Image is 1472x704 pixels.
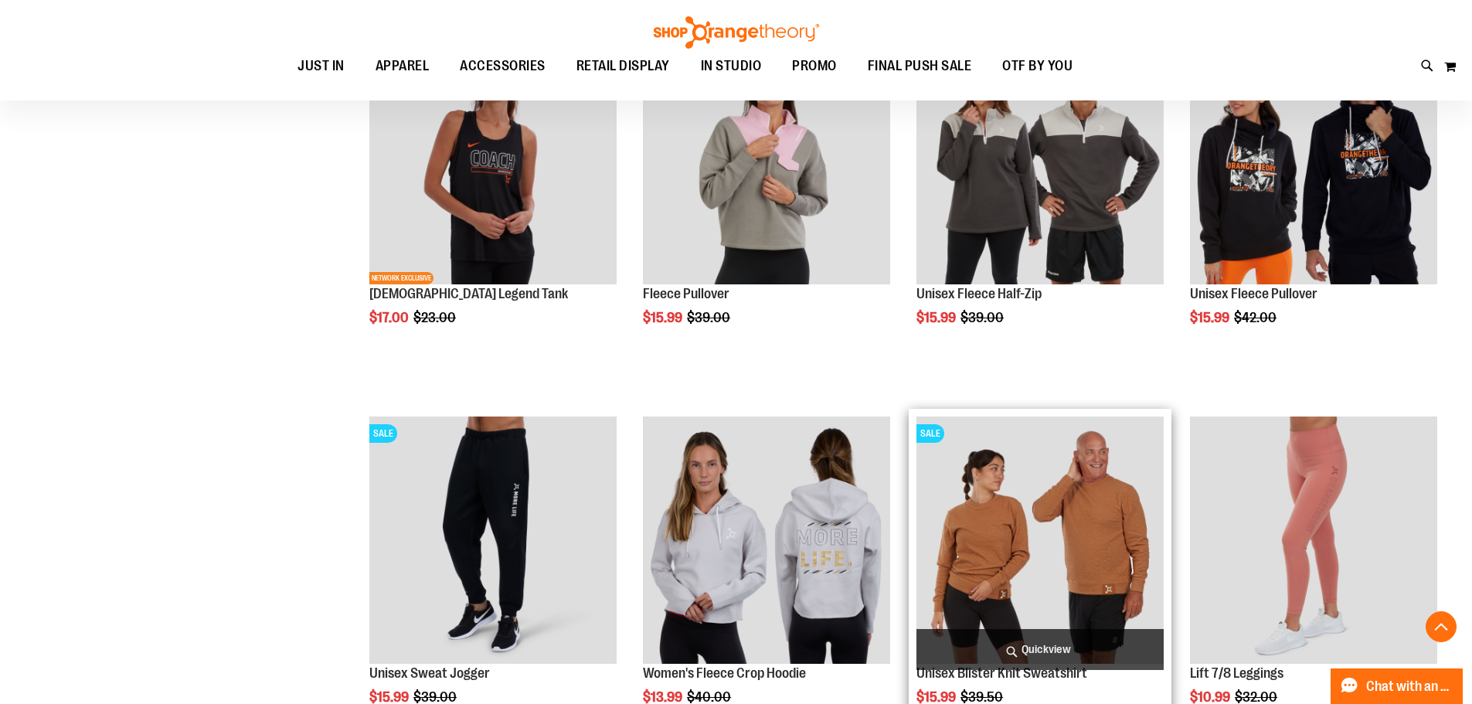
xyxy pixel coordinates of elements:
[643,310,685,325] span: $15.99
[413,310,458,325] span: $23.00
[297,49,345,83] span: JUST IN
[1331,668,1464,704] button: Chat with an Expert
[1190,417,1437,664] img: Product image for Lift 7/8 Leggings
[369,37,617,287] a: OTF Ladies Coach FA22 Legend Tank - Black primary imageSALENETWORK EXCLUSIVE
[916,665,1087,681] a: Unisex Blister Knit Sweatshirt
[576,49,670,83] span: RETAIL DISPLAY
[916,629,1164,670] a: Quickview
[369,310,411,325] span: $17.00
[643,37,890,284] img: Product image for Fleece Pullover
[1190,37,1437,287] a: Product image for Unisex Fleece PulloverSALE
[1234,310,1279,325] span: $42.00
[376,49,430,83] span: APPAREL
[369,665,490,681] a: Unisex Sweat Jogger
[916,417,1164,664] img: Product image for Unisex Blister Knit Sweatshirt
[916,37,1164,287] a: Product image for Unisex Fleece Half ZipSALE
[635,29,898,365] div: product
[643,37,890,287] a: Product image for Fleece PulloverSALE
[369,272,433,284] span: NETWORK EXCLUSIVE
[960,310,1006,325] span: $39.00
[1426,611,1457,642] button: Back To Top
[1190,286,1317,301] a: Unisex Fleece Pullover
[651,16,821,49] img: Shop Orangetheory
[1190,310,1232,325] span: $15.99
[362,29,624,365] div: product
[369,424,397,443] span: SALE
[1190,37,1437,284] img: Product image for Unisex Fleece Pullover
[460,49,546,83] span: ACCESSORIES
[916,417,1164,666] a: Product image for Unisex Blister Knit SweatshirtSALE
[916,310,958,325] span: $15.99
[1190,417,1437,666] a: Product image for Lift 7/8 Leggings
[916,37,1164,284] img: Product image for Unisex Fleece Half Zip
[369,417,617,666] a: Product image for Unisex Sweat JoggerSALE
[909,29,1171,365] div: product
[643,286,729,301] a: Fleece Pullover
[369,417,617,664] img: Product image for Unisex Sweat Jogger
[369,37,617,284] img: OTF Ladies Coach FA22 Legend Tank - Black primary image
[687,310,733,325] span: $39.00
[643,417,890,664] img: Product image for Womens Fleece Crop Hoodie
[916,286,1042,301] a: Unisex Fleece Half-Zip
[643,417,890,666] a: Product image for Womens Fleece Crop Hoodie
[1366,679,1453,694] span: Chat with an Expert
[1182,29,1445,365] div: product
[369,286,568,301] a: [DEMOGRAPHIC_DATA] Legend Tank
[643,665,806,681] a: Women's Fleece Crop Hoodie
[792,49,837,83] span: PROMO
[1190,665,1283,681] a: Lift 7/8 Leggings
[916,424,944,443] span: SALE
[868,49,972,83] span: FINAL PUSH SALE
[701,49,762,83] span: IN STUDIO
[1002,49,1073,83] span: OTF BY YOU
